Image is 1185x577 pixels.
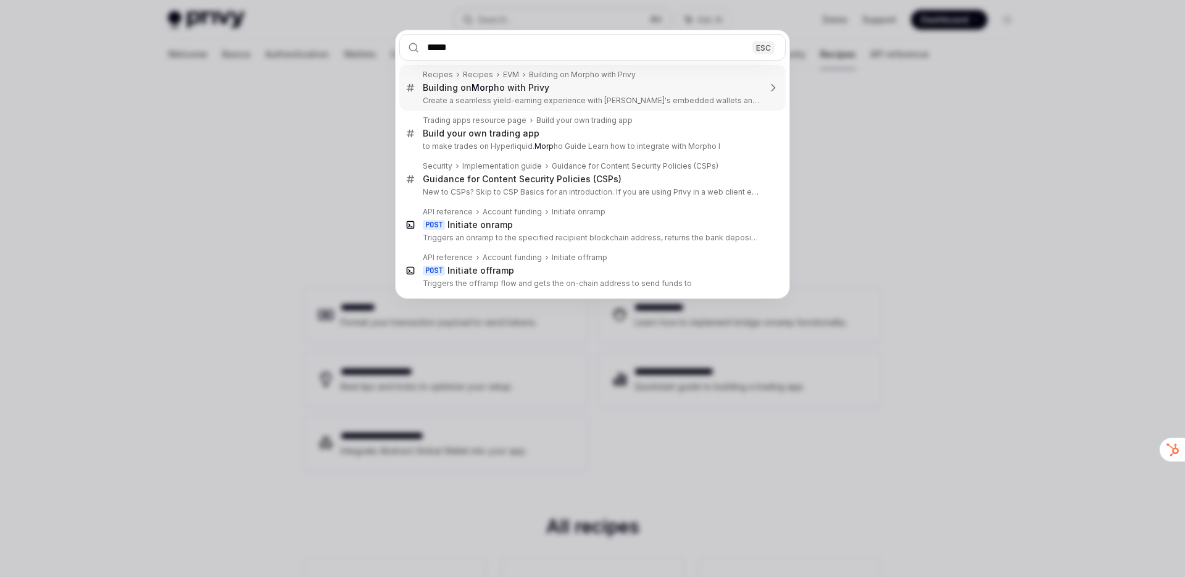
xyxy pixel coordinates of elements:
p: to make trades on Hyperliquid. ho Guide Learn how to integrate with Morpho l [423,141,760,151]
div: API reference [423,253,473,263]
div: Guidance for Content Security Policies (CSPs) [423,174,622,185]
div: Initiate onramp [552,207,605,217]
p: Triggers an onramp to the specified recipient blockchain address, returns the bank deposit instructi [423,233,760,243]
div: Initiate offramp [447,265,514,276]
div: Implementation guide [462,161,542,171]
div: Building on Morpho with Privy [529,70,636,80]
p: Create a seamless yield-earning experience with [PERSON_NAME]'s embedded wallets and [PERSON_NAME... [423,96,760,106]
div: Recipes [463,70,493,80]
div: POST [423,220,445,230]
b: Morp [472,82,494,93]
div: EVM [503,70,519,80]
div: Recipes [423,70,453,80]
div: ESC [752,41,775,54]
div: Initiate offramp [552,253,607,263]
div: Account funding [483,207,542,217]
div: API reference [423,207,473,217]
div: Account funding [483,253,542,263]
div: Guidance for Content Security Policies (CSPs) [552,161,718,171]
div: Initiate onramp [447,219,513,230]
p: Triggers the offramp flow and gets the on-chain address to send funds to [423,279,760,288]
div: POST [423,266,445,276]
div: Build your own trading app [423,128,539,139]
b: Morp [534,141,554,151]
p: New to CSPs? Skip to CSP Basics for an introduction. If you are using Privy in a web client environm [423,187,760,197]
div: Trading apps resource page [423,116,526,125]
div: Build your own trading app [536,116,633,125]
div: Building on ho with Privy [423,82,549,93]
div: Security [423,161,452,171]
